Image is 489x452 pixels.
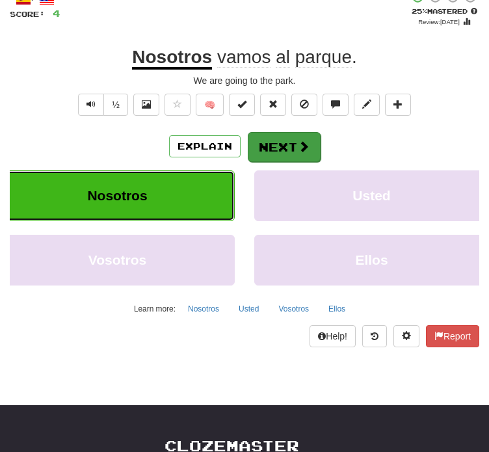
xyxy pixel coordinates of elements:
span: Usted [352,188,390,203]
button: Nosotros [181,299,226,319]
button: Report [426,325,479,347]
button: Usted [254,170,489,221]
button: Ignore sentence (alt+i) [291,94,317,116]
button: Reset to 0% Mastered (alt+r) [260,94,286,116]
span: Vosotros [88,252,146,267]
span: Ellos [355,252,388,267]
button: Show image (alt+x) [133,94,159,116]
button: Edit sentence (alt+d) [354,94,380,116]
button: Usted [231,299,266,319]
button: Round history (alt+y) [362,325,387,347]
span: Nosotros [87,188,147,203]
small: Learn more: [134,304,176,313]
button: Ellos [321,299,352,319]
span: 4 [53,8,60,19]
div: Mastered [409,7,479,16]
span: Score: [10,10,45,18]
span: 25 % [412,7,427,15]
div: Text-to-speech controls [75,94,128,122]
span: al [276,47,290,68]
span: parque [295,47,352,68]
button: Favorite sentence (alt+f) [165,94,191,116]
span: vamos [217,47,271,68]
small: Review: [DATE] [418,18,460,25]
button: Help! [310,325,356,347]
button: Ellos [254,235,489,286]
button: 🧠 [196,94,224,116]
button: Vosotros [271,299,316,319]
button: Add to collection (alt+a) [385,94,411,116]
button: Set this sentence to 100% Mastered (alt+m) [229,94,255,116]
button: Explain [169,135,241,157]
button: Next [248,132,321,162]
span: . [212,47,357,68]
div: We are going to the park. [10,74,479,87]
button: Play sentence audio (ctl+space) [78,94,104,116]
button: Discuss sentence (alt+u) [323,94,349,116]
u: Nosotros [132,47,212,70]
button: ½ [103,94,128,116]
